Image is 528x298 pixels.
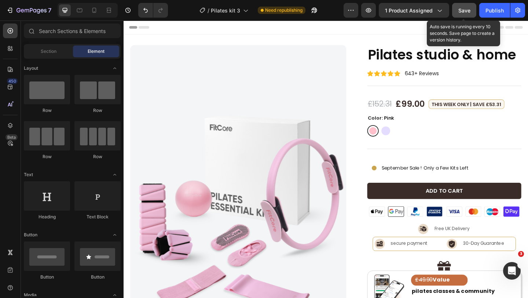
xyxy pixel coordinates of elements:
[5,134,18,140] div: Beta
[352,237,363,248] img: gempages_527756950092383125-6470d6f2-4708-4df9-ac8c-f2d7877e56ca.png
[317,278,336,286] s: £49.90
[332,86,414,96] pre: This Week Only | Save £53.31
[24,153,70,160] div: Row
[24,274,70,280] div: Button
[306,54,344,61] p: 643+ Reviews
[208,7,209,14] span: /
[329,182,369,189] div: Add to cart
[385,7,433,14] span: 1 product assigned
[336,278,355,286] strong: Value
[24,232,37,238] span: Button
[458,7,470,14] span: Save
[341,262,356,276] img: gempages_527756950092383125-a4c1cbf9-58f6-49e3-899d-6f5c24f181b6.png
[74,214,121,220] div: Text Block
[109,229,121,241] span: Toggle open
[124,21,528,298] iframe: Design area
[265,102,295,110] legend: Color: Pink
[138,3,168,18] div: Undo/Redo
[291,240,330,246] p: secure payment
[48,6,51,15] p: 7
[41,48,56,55] span: Section
[24,171,33,178] span: Text
[74,153,121,160] div: Row
[24,214,70,220] div: Heading
[273,237,284,248] img: gempages_527756950092383125-0364145a-45f6-419e-9e62-d483d9f4800e.png
[109,169,121,181] span: Toggle open
[281,156,376,165] p: September Sale ! Only a Few Kits Left
[88,48,104,55] span: Element
[296,84,329,98] div: £99.00
[265,85,293,97] div: £152.31
[211,7,240,14] span: Pilates kit 3
[74,107,121,114] div: Row
[265,200,433,215] img: gempages_546252643626910542-5ac8f627-82d2-4b25-83e1-ee5b657f9cff.webp
[265,153,280,168] img: gempages_527756950092383125-8a913539-86a1-4286-a4a9-26cb86022c6c.gif
[320,221,331,232] img: gempages_527756950092383125-f98328d3-e07d-40a5-bb88-8a5fc575644c.png
[503,262,521,280] iframe: Intercom live chat
[338,223,376,230] p: Free UK Delivery
[7,78,18,84] div: 450
[265,177,433,194] button: Add to cart
[74,274,121,280] div: Button
[24,65,38,72] span: Layout
[479,3,510,18] button: Publish
[379,3,449,18] button: 1 product assigned
[109,62,121,74] span: Toggle open
[265,27,433,47] h1: Pilates studio & home
[369,240,414,246] p: 30-Day Guarantee
[485,7,504,14] div: Publish
[265,7,302,14] span: Need republishing
[518,251,524,257] span: 3
[452,3,476,18] button: Save
[24,107,70,114] div: Row
[24,23,121,38] input: Search Sections & Elements
[3,3,55,18] button: 7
